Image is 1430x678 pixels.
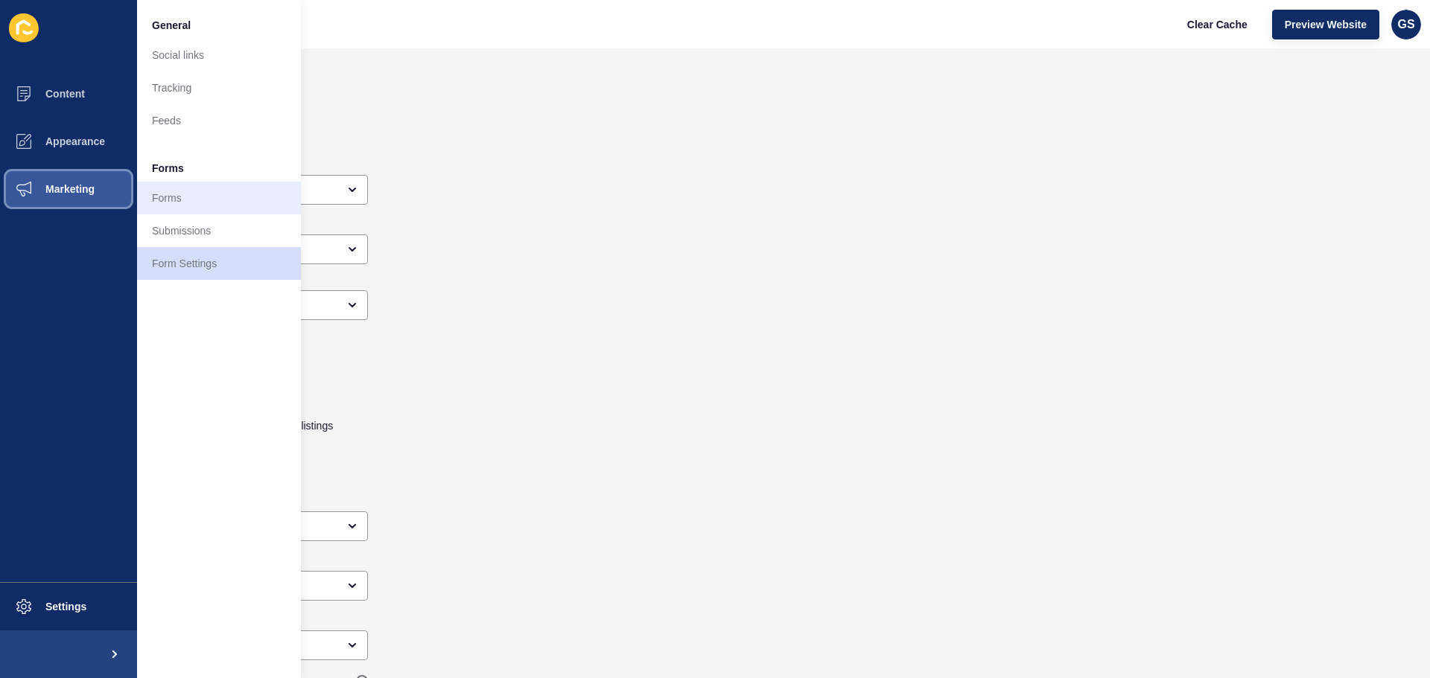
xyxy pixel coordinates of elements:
[137,214,301,247] a: Submissions
[152,161,184,176] span: Forms
[137,182,301,214] a: Forms
[137,39,301,71] a: Social links
[1272,10,1379,39] button: Preview Website
[137,104,301,137] a: Feeds
[152,18,191,33] span: General
[1397,17,1414,32] span: GS
[1285,17,1367,32] span: Preview Website
[1175,10,1260,39] button: Clear Cache
[1187,17,1248,32] span: Clear Cache
[137,247,301,280] a: Form Settings
[137,71,301,104] a: Tracking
